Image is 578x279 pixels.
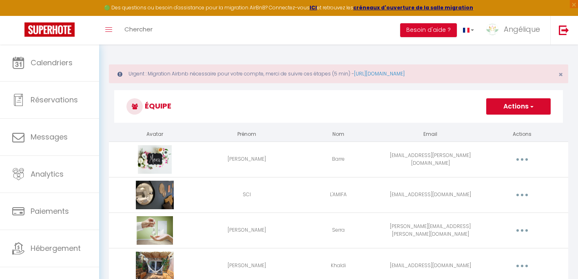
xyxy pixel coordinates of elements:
[559,25,569,35] img: logout
[137,216,173,245] img: 1744394588664.jpg
[385,213,476,248] td: [PERSON_NAME][EMAIL_ADDRESS][PERSON_NAME][DOMAIN_NAME]
[385,142,476,177] td: [EMAIL_ADDRESS][PERSON_NAME][DOMAIN_NAME]
[385,177,476,213] td: [EMAIL_ADDRESS][DOMAIN_NAME]
[558,71,563,78] button: Close
[201,177,292,213] td: SCI
[292,177,384,213] td: L'AMIFA
[354,70,405,77] a: [URL][DOMAIN_NAME]
[138,145,172,174] img: 17443945741519.png
[118,16,159,44] a: Chercher
[24,22,75,37] img: Super Booking
[310,4,317,11] a: ICI
[486,23,498,35] img: ...
[31,95,78,105] span: Réservations
[7,3,31,28] button: Ouvrir le widget de chat LiveChat
[109,127,201,142] th: Avatar
[292,213,384,248] td: Serra
[31,206,69,216] span: Paiements
[31,58,73,68] span: Calendriers
[385,127,476,142] th: Email
[124,25,153,33] span: Chercher
[480,16,550,44] a: ... Angélique
[201,127,292,142] th: Prénom
[31,169,64,179] span: Analytics
[558,69,563,80] span: ×
[31,243,81,253] span: Hébergement
[504,24,540,34] span: Angélique
[400,23,457,37] button: Besoin d'aide ?
[353,4,473,11] a: créneaux d'ouverture de la salle migration
[201,142,292,177] td: [PERSON_NAME]
[201,213,292,248] td: [PERSON_NAME]
[292,142,384,177] td: Barre
[136,181,174,209] img: 17443945264182.jpg
[114,90,563,123] h3: Équipe
[109,64,568,83] div: Urgent : Migration Airbnb nécessaire pour votre compte, merci de suivre ces étapes (5 min) -
[31,132,68,142] span: Messages
[486,98,551,115] button: Actions
[292,127,384,142] th: Nom
[476,127,568,142] th: Actions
